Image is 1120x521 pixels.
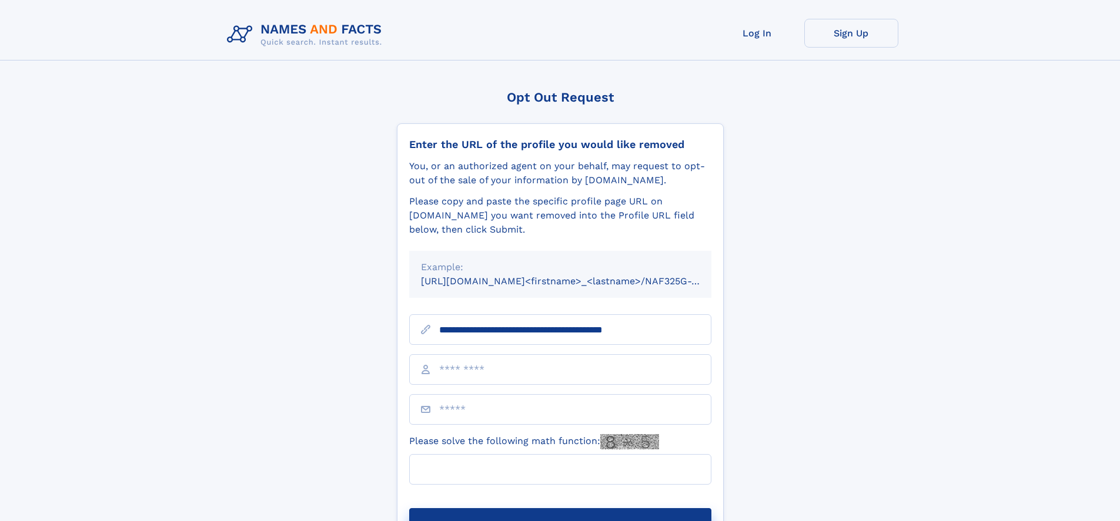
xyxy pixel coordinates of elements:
div: Please copy and paste the specific profile page URL on [DOMAIN_NAME] you want removed into the Pr... [409,194,711,237]
img: Logo Names and Facts [222,19,392,51]
a: Log In [710,19,804,48]
div: Example: [421,260,700,274]
label: Please solve the following math function: [409,434,659,449]
div: Opt Out Request [397,90,724,105]
div: You, or an authorized agent on your behalf, may request to opt-out of the sale of your informatio... [409,159,711,187]
a: Sign Up [804,19,898,48]
div: Enter the URL of the profile you would like removed [409,138,711,151]
small: [URL][DOMAIN_NAME]<firstname>_<lastname>/NAF325G-xxxxxxxx [421,275,734,287]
